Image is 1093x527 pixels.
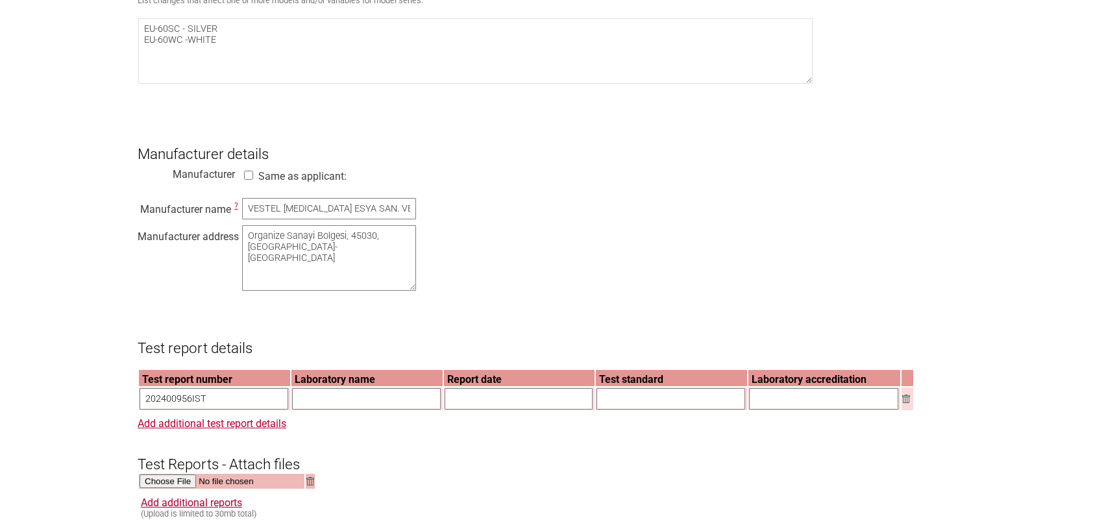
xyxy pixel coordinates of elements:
[306,477,314,485] img: Remove
[902,395,910,403] img: Remove
[138,434,955,472] h3: Test Reports - Attach files
[139,370,290,386] th: Test report number
[141,496,242,509] a: Add additional reports
[138,417,286,430] a: Add additional test report details
[748,370,900,386] th: Laboratory accreditation
[291,370,443,386] th: Laboratory name
[138,123,955,162] h3: Manufacturer details
[138,318,955,357] h3: Test report details
[138,200,235,213] div: Manufacturer name
[138,227,235,240] div: Manufacturer address
[138,165,235,178] div: Manufacturer
[444,370,595,386] th: Report date
[596,370,747,386] th: Test standard
[258,170,347,182] label: Same as applicant:
[234,201,238,210] span: This is the name of the manufacturer of the electrical product to be approved.
[141,509,256,519] small: (Upload is limited to 30mb total)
